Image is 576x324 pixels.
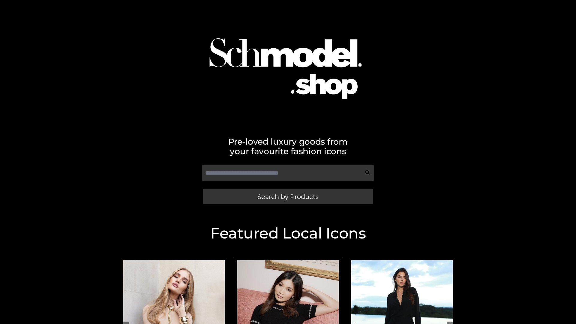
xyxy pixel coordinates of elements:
img: Search Icon [365,170,371,176]
span: Search by Products [257,193,319,200]
a: Search by Products [203,189,373,204]
h2: Pre-loved luxury goods from your favourite fashion icons [117,137,459,156]
h2: Featured Local Icons​ [117,226,459,241]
